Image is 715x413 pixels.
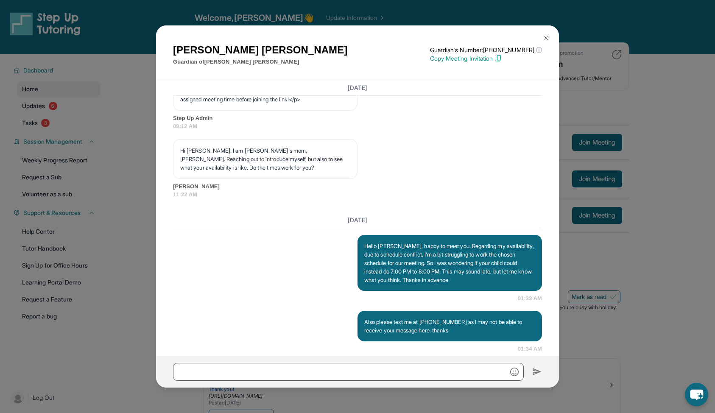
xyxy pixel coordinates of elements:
img: Emoji [510,368,519,376]
p: Copy Meeting Invitation [430,54,542,63]
span: 01:34 AM [518,345,542,353]
span: 08:12 AM [173,122,542,131]
button: chat-button [685,383,708,406]
img: Close Icon [543,35,550,42]
h3: [DATE] [173,216,542,224]
span: 11:22 AM [173,190,542,199]
p: Guardian of [PERSON_NAME] [PERSON_NAME] [173,58,347,66]
h1: [PERSON_NAME] [PERSON_NAME] [173,42,347,58]
p: Also please text me at [PHONE_NUMBER] as I may not be able to receive your message here. thanks [364,318,535,335]
img: Send icon [532,367,542,377]
img: Copy Icon [494,55,502,62]
span: 01:33 AM [518,294,542,303]
p: Hello [PERSON_NAME], happy to meet you. Regarding my availability, due to schedule conflict, I'm ... [364,242,535,284]
p: Guardian's Number: [PHONE_NUMBER] [430,46,542,54]
span: [PERSON_NAME] [173,182,542,191]
p: Hi [PERSON_NAME]. I am [PERSON_NAME]'s mom, [PERSON_NAME]. Reaching out to introduce myself, but ... [180,146,350,172]
h3: [DATE] [173,84,542,92]
span: Step Up Admin [173,114,542,123]
span: ⓘ [536,46,542,54]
